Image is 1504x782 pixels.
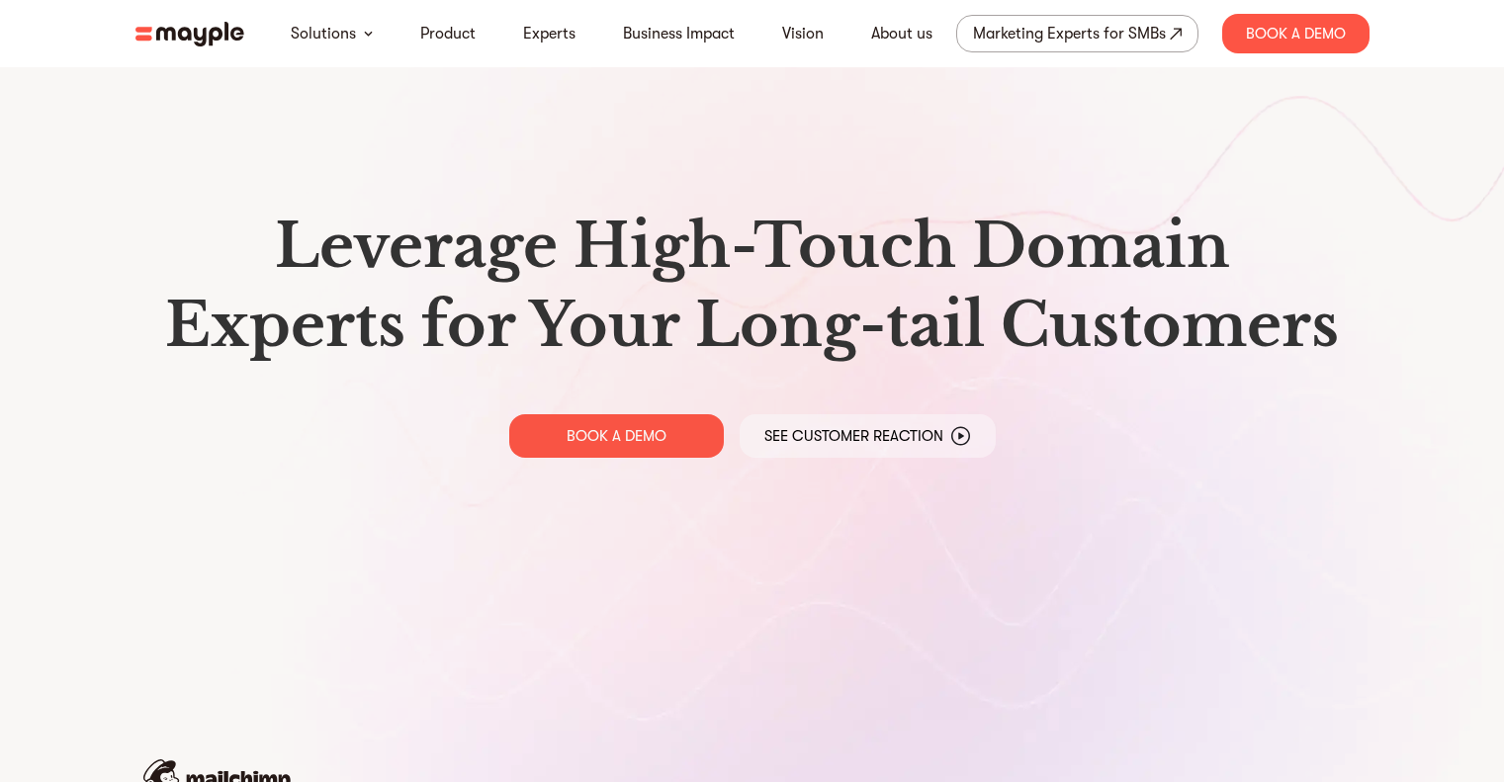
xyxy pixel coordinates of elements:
[567,426,666,446] p: BOOK A DEMO
[523,22,575,45] a: Experts
[764,426,943,446] p: See Customer Reaction
[782,22,824,45] a: Vision
[871,22,932,45] a: About us
[956,15,1198,52] a: Marketing Experts for SMBs
[1222,14,1370,53] div: Book A Demo
[509,414,724,458] a: BOOK A DEMO
[973,20,1166,47] div: Marketing Experts for SMBs
[740,414,996,458] a: See Customer Reaction
[364,31,373,37] img: arrow-down
[291,22,356,45] a: Solutions
[135,22,244,46] img: mayple-logo
[623,22,735,45] a: Business Impact
[151,207,1354,365] h1: Leverage High-Touch Domain Experts for Your Long-tail Customers
[420,22,476,45] a: Product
